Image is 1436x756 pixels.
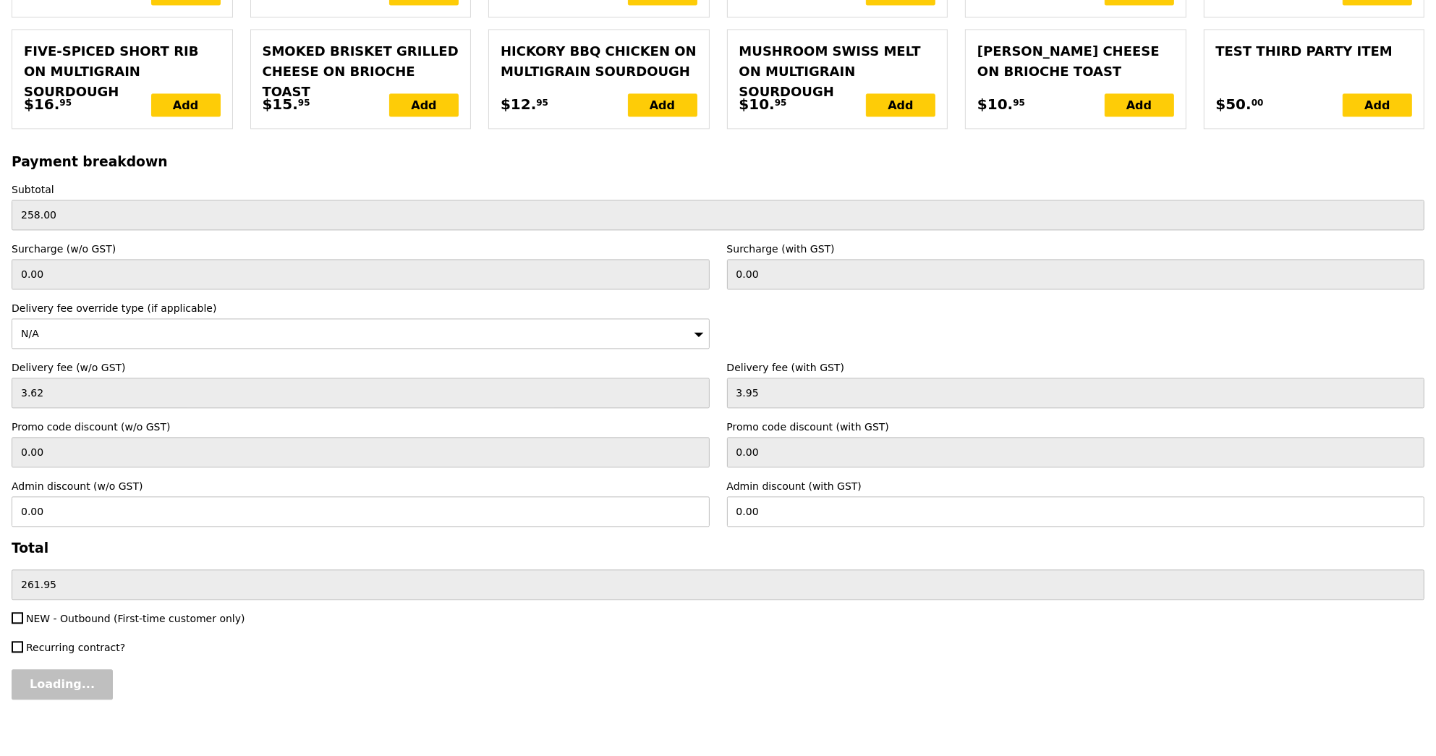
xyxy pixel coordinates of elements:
[739,93,775,115] span: $10.
[727,242,1425,256] label: Surcharge (with GST)
[21,328,39,339] span: N/A
[12,540,1424,556] h3: Total
[1105,93,1174,116] div: Add
[727,360,1425,375] label: Delivery fee (with GST)
[263,93,298,115] span: $15.
[536,97,548,109] span: 95
[1216,93,1252,115] span: $50.
[977,93,1013,115] span: $10.
[12,420,710,434] label: Promo code discount (w/o GST)
[12,301,710,315] label: Delivery fee override type (if applicable)
[12,154,1424,169] h3: Payment breakdown
[977,41,1174,82] div: [PERSON_NAME] Cheese on Brioche Toast
[151,93,221,116] div: Add
[775,97,787,109] span: 95
[12,612,23,624] input: NEW - Outbound (First-time customer only)
[12,182,1424,197] label: Subtotal
[12,479,710,493] label: Admin discount (w/o GST)
[1343,93,1412,116] div: Add
[501,41,697,82] div: Hickory BBQ Chicken on Multigrain Sourdough
[12,242,710,256] label: Surcharge (w/o GST)
[727,479,1425,493] label: Admin discount (with GST)
[739,41,936,102] div: Mushroom Swiss Melt on Multigrain Sourdough
[866,93,935,116] div: Add
[12,360,710,375] label: Delivery fee (w/o GST)
[263,41,459,102] div: Smoked Brisket Grilled Cheese on Brioche Toast
[24,41,221,102] div: Five‑spiced Short Rib on Multigrain Sourdough
[628,93,697,116] div: Add
[1252,97,1264,109] span: 00
[727,420,1425,434] label: Promo code discount (with GST)
[1013,97,1025,109] span: 95
[501,93,536,115] span: $12.
[1216,41,1413,61] div: Test third party item
[26,613,245,624] span: NEW - Outbound (First-time customer only)
[12,641,23,653] input: Recurring contract?
[12,669,113,700] input: Loading...
[26,642,125,653] span: Recurring contract?
[298,97,310,109] span: 95
[24,93,59,115] span: $16.
[59,97,72,109] span: 95
[389,93,459,116] div: Add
